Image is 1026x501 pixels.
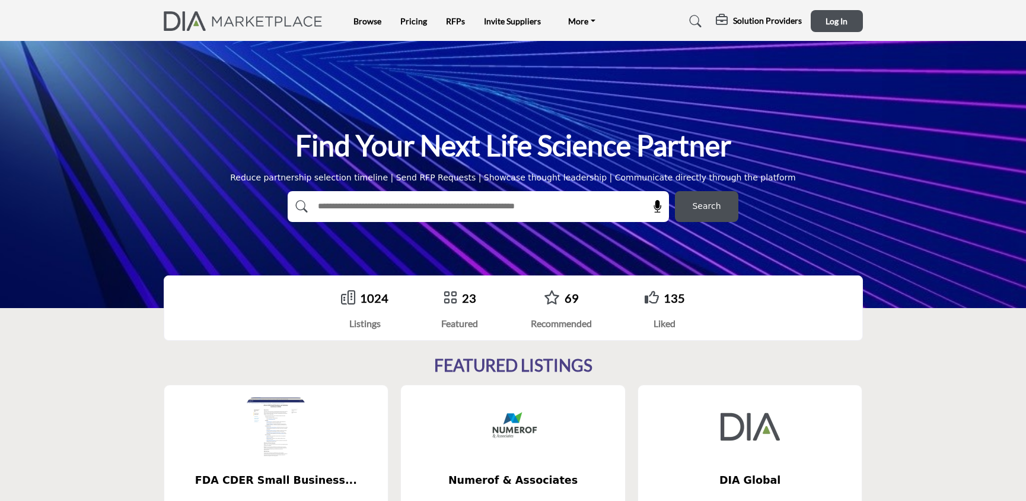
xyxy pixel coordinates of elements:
h5: Solution Providers [733,15,802,26]
button: Search [675,191,738,222]
div: Recommended [531,316,592,331]
a: More [560,13,604,30]
a: 1024 [360,291,388,305]
b: Numerof & Associates [419,465,607,496]
span: DIA Global [656,473,845,488]
a: Browse [353,16,381,26]
div: Liked [645,316,685,331]
img: DIA Global [721,397,780,456]
div: Solution Providers [716,14,802,28]
img: Site Logo [164,11,329,31]
div: Listings [341,316,388,331]
a: 135 [664,291,685,305]
b: DIA Global [656,465,845,496]
a: 23 [462,291,476,305]
div: Featured [441,316,478,331]
a: Go to Recommended [544,290,560,306]
a: Invite Suppliers [484,16,541,26]
a: Numerof & Associates [401,465,625,496]
img: FDA CDER Small Business and Industry Assistance (SBIA) [246,397,305,456]
span: FDA CDER Small Business... [182,473,371,488]
a: 69 [565,291,579,305]
a: Search [678,12,709,31]
a: Pricing [400,16,427,26]
a: DIA Global [638,465,862,496]
i: Go to Liked [645,290,659,305]
img: Numerof & Associates [483,397,543,456]
div: Reduce partnership selection timeline | Send RFP Requests | Showcase thought leadership | Communi... [230,172,796,184]
h1: Find Your Next Life Science Partner [295,127,731,164]
button: Log In [811,10,863,32]
span: Search [692,200,721,213]
a: FDA CDER Small Business... [164,465,388,496]
span: Numerof & Associates [419,473,607,488]
a: Go to Featured [443,290,457,306]
a: RFPs [446,16,465,26]
h2: FEATURED LISTINGS [434,356,592,376]
b: FDA CDER Small Business and Industry Assistance (SBIA) [182,465,371,496]
span: Log In [826,16,847,26]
